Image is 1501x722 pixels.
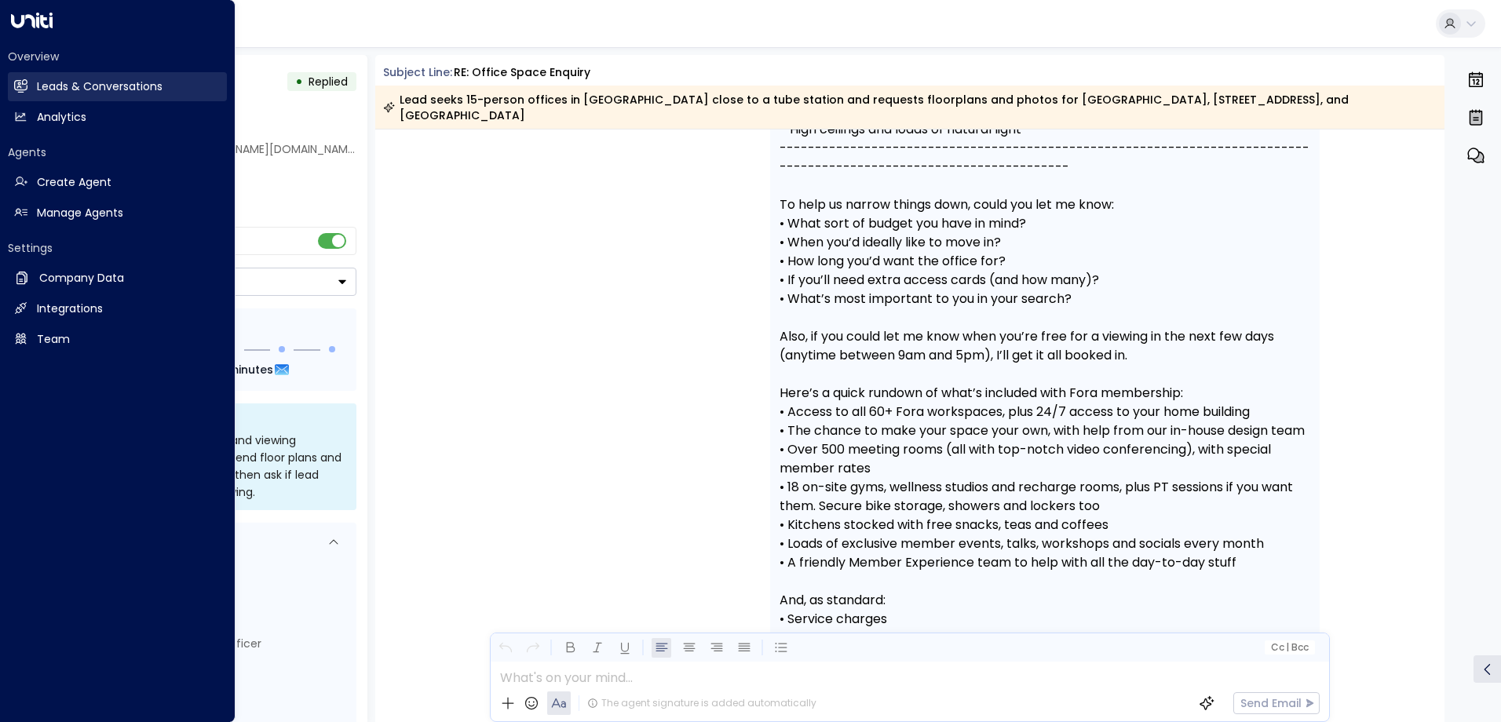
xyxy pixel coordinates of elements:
[523,638,542,658] button: Redo
[159,361,273,378] span: In about 55 minutes
[37,205,123,221] h2: Manage Agents
[8,264,227,293] a: Company Data
[8,103,227,132] a: Analytics
[39,270,124,286] h2: Company Data
[295,67,303,96] div: •
[37,301,103,317] h2: Integrations
[8,325,227,354] a: Team
[8,144,227,160] h2: Agents
[8,240,227,256] h2: Settings
[587,696,816,710] div: The agent signature is added automatically
[1270,642,1308,653] span: Cc Bcc
[383,64,452,80] span: Subject Line:
[383,92,1436,123] div: Lead seeks 15-person offices in [GEOGRAPHIC_DATA] close to a tube station and requests floorplans...
[8,72,227,101] a: Leads & Conversations
[1264,640,1314,655] button: Cc|Bcc
[77,321,344,337] div: Follow Up Sequence
[37,109,86,126] h2: Analytics
[8,199,227,228] a: Manage Agents
[495,638,515,658] button: Undo
[1286,642,1289,653] span: |
[77,361,344,378] div: Next Follow Up:
[37,78,163,95] h2: Leads & Conversations
[8,294,227,323] a: Integrations
[37,174,111,191] h2: Create Agent
[309,74,348,89] span: Replied
[8,49,227,64] h2: Overview
[454,64,590,81] div: RE: Office space enquiry
[37,331,70,348] h2: Team
[8,168,227,197] a: Create Agent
